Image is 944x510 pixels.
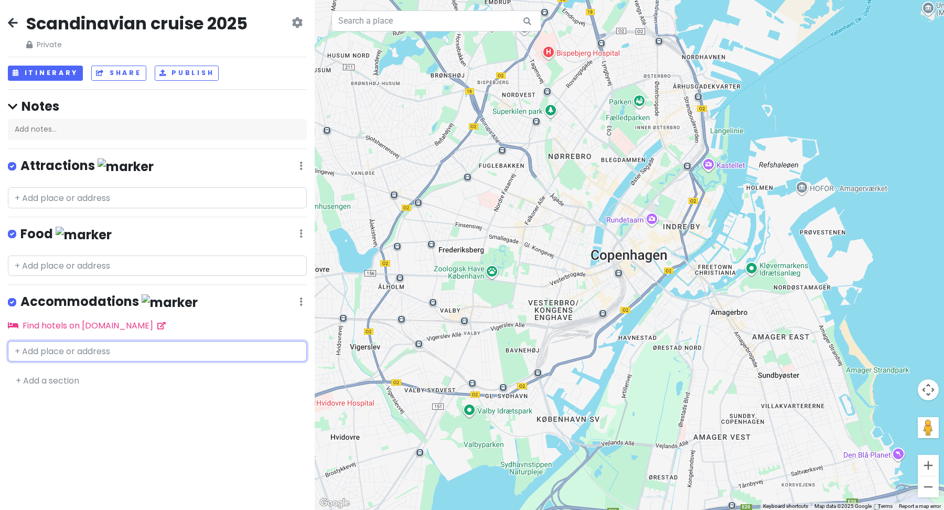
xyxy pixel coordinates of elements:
input: Search a place [331,10,541,31]
button: Map camera controls [918,379,939,400]
img: marker [142,294,198,311]
a: Report a map error [899,503,941,509]
button: Publish [155,66,219,81]
input: + Add place or address [8,256,307,277]
img: marker [56,227,112,243]
img: marker [98,158,154,175]
h4: Accommodations [20,293,198,311]
div: Add notes... [8,119,307,141]
a: + Add a section [16,375,79,387]
a: Open this area in Google Maps (opens a new window) [317,496,352,510]
button: Share [91,66,146,81]
button: Zoom out [918,476,939,497]
button: Drag Pegman onto the map to open Street View [918,417,939,438]
button: Keyboard shortcuts [763,503,808,510]
button: Zoom in [918,455,939,476]
h4: Notes [8,98,307,114]
input: + Add place or address [8,341,307,362]
a: Find hotels on [DOMAIN_NAME] [8,320,166,332]
span: Map data ©2025 Google [814,503,872,509]
h4: Food [20,226,112,243]
h2: Scandinavian cruise 2025 [26,13,248,35]
button: Itinerary [8,66,83,81]
input: + Add place or address [8,187,307,208]
h4: Attractions [20,157,154,175]
img: Google [317,496,352,510]
a: Terms [878,503,893,509]
span: Private [26,39,248,50]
